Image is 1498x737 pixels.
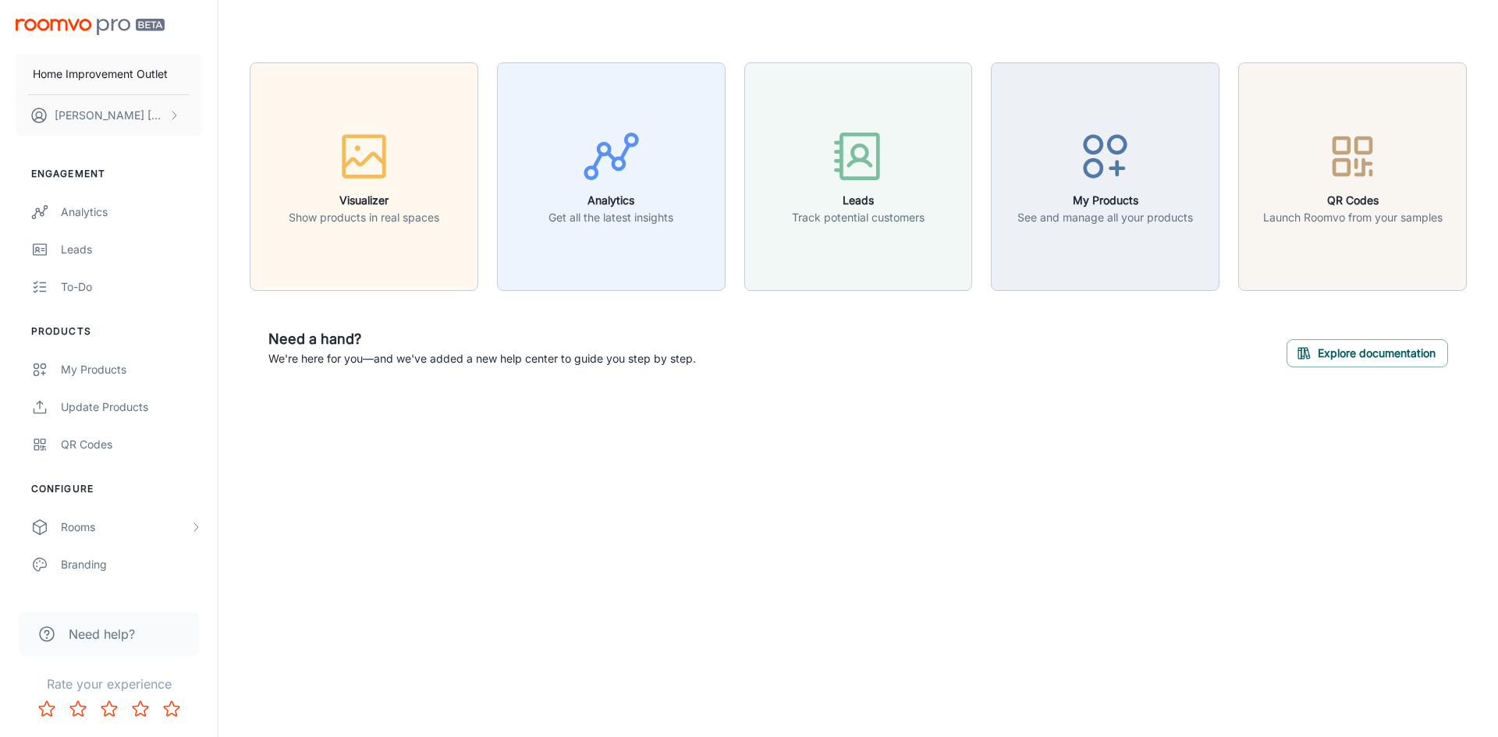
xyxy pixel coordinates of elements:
[16,95,202,136] button: [PERSON_NAME] [PERSON_NAME]
[61,399,202,416] div: Update Products
[548,192,673,209] h6: Analytics
[268,328,696,350] h6: Need a hand?
[1017,192,1193,209] h6: My Products
[548,209,673,226] p: Get all the latest insights
[1287,339,1448,367] button: Explore documentation
[1017,209,1193,226] p: See and manage all your products
[991,168,1219,183] a: My ProductsSee and manage all your products
[268,350,696,367] p: We're here for you—and we've added a new help center to guide you step by step.
[1263,209,1443,226] p: Launch Roomvo from your samples
[55,107,165,124] p: [PERSON_NAME] [PERSON_NAME]
[16,19,165,35] img: Roomvo PRO Beta
[16,54,202,94] button: Home Improvement Outlet
[61,204,202,221] div: Analytics
[497,62,726,291] button: AnalyticsGet all the latest insights
[61,361,202,378] div: My Products
[289,209,439,226] p: Show products in real spaces
[33,66,168,83] p: Home Improvement Outlet
[289,192,439,209] h6: Visualizer
[1238,168,1467,183] a: QR CodesLaunch Roomvo from your samples
[991,62,1219,291] button: My ProductsSee and manage all your products
[1287,344,1448,360] a: Explore documentation
[61,436,202,453] div: QR Codes
[744,168,973,183] a: LeadsTrack potential customers
[792,209,925,226] p: Track potential customers
[1238,62,1467,291] button: QR CodesLaunch Roomvo from your samples
[792,192,925,209] h6: Leads
[61,241,202,258] div: Leads
[1263,192,1443,209] h6: QR Codes
[250,62,478,291] button: VisualizerShow products in real spaces
[497,168,726,183] a: AnalyticsGet all the latest insights
[744,62,973,291] button: LeadsTrack potential customers
[61,278,202,296] div: To-do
